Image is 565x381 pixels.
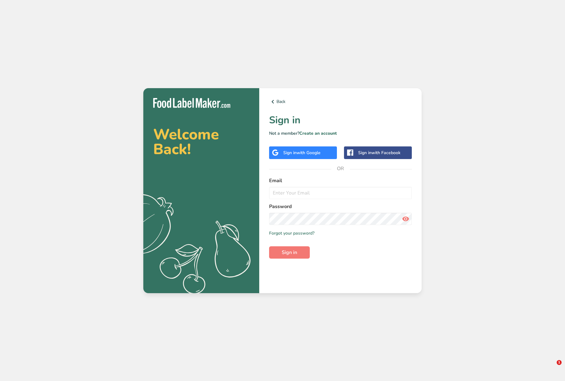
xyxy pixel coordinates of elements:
button: Sign in [269,246,310,259]
a: Create an account [299,130,337,136]
a: Forgot your password? [269,230,314,236]
div: Sign in [358,150,400,156]
p: Not a member? [269,130,412,137]
img: Food Label Maker [153,98,230,108]
span: with Google [297,150,321,156]
label: Email [269,177,412,184]
a: Back [269,98,412,105]
span: Sign in [282,249,297,256]
h1: Sign in [269,113,412,128]
h2: Welcome Back! [153,127,249,157]
span: with Facebook [371,150,400,156]
div: Sign in [283,150,321,156]
iframe: Intercom live chat [544,360,559,375]
span: 1 [557,360,562,365]
label: Password [269,203,412,210]
input: Enter Your Email [269,187,412,199]
span: OR [331,159,350,178]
